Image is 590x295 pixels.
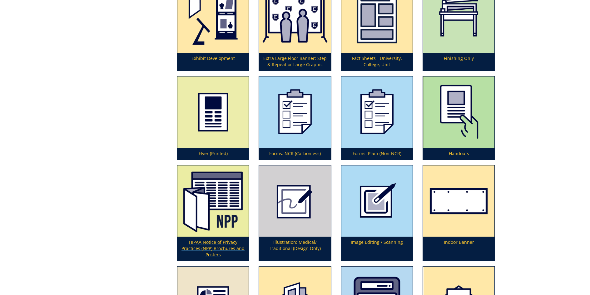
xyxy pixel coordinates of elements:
[341,76,413,148] img: forms-icon-5990f644d83108.76750562.png
[259,53,330,70] p: Extra Large Floor Banner: Step & Repeat or Large Graphic
[177,165,249,237] img: hipaa%20notice%20of%20privacy%20practices%20brochures%20and%20posters-64bff8af764eb2.37019104.png
[177,237,249,260] p: HIPAA Notice of Privacy Practices (NPP) Brochures and Posters
[177,148,249,159] p: Flyer (Printed)
[259,148,330,159] p: Forms: NCR (Carbonless)
[177,76,249,148] img: printed-flyer-59492a1d837e36.61044604.png
[423,165,494,260] a: Indoor Banner
[423,76,494,148] img: handouts-syllabi-5a5662ba7515c9.26193872.png
[259,76,330,148] img: forms-icon-5990f628b38ca0.82040006.png
[259,76,330,159] a: Forms: NCR (Carbonless)
[177,76,249,159] a: Flyer (Printed)
[423,53,494,70] p: Finishing Only
[341,76,413,159] a: Forms: Plain (Non-NCR)
[177,165,249,260] a: HIPAA Notice of Privacy Practices (NPP) Brochures and Posters
[341,165,413,237] img: image-editing-5949231040edd3.21314940.png
[423,237,494,260] p: Indoor Banner
[259,165,330,237] img: illustration-594922f2aac2d7.82608901.png
[341,237,413,260] p: Image Editing / Scanning
[341,165,413,260] a: Image Editing / Scanning
[259,237,330,260] p: Illustration: Medical/ Traditional (Design Only)
[423,76,494,159] a: Handouts
[341,148,413,159] p: Forms: Plain (Non-NCR)
[423,165,494,237] img: indoor-banner-594923681c52c5.63377287.png
[423,148,494,159] p: Handouts
[259,165,330,260] a: Illustration: Medical/ Traditional (Design Only)
[341,53,413,70] p: Fact Sheets - University, College, Unit
[177,53,249,70] p: Exhibit Development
